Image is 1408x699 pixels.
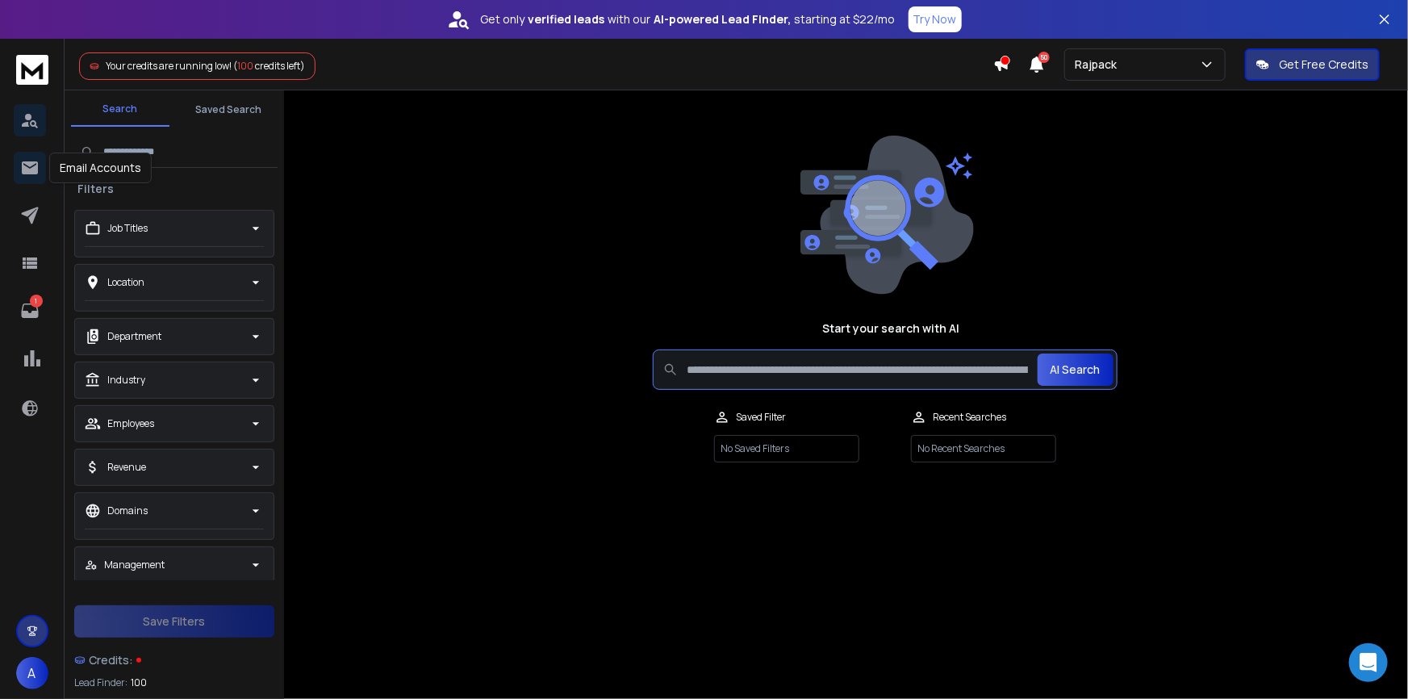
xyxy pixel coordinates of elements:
[1349,643,1388,682] div: Open Intercom Messenger
[1075,57,1123,73] p: Rajpack
[131,676,147,689] span: 100
[909,6,962,32] button: Try Now
[89,652,133,668] span: Credits:
[1038,354,1113,386] button: AI Search
[714,435,859,463] p: No Saved Filters
[30,295,43,308] p: 1
[107,330,161,343] p: Department
[823,320,960,337] h1: Start your search with AI
[481,11,896,27] p: Get only with our starting at $22/mo
[16,55,48,85] img: logo
[107,222,148,235] p: Job Titles
[1279,57,1368,73] p: Get Free Credits
[107,504,148,517] p: Domains
[107,374,145,387] p: Industry
[233,59,305,73] span: ( credits left)
[107,461,146,474] p: Revenue
[71,93,169,127] button: Search
[107,276,144,289] p: Location
[16,657,48,689] button: A
[913,11,957,27] p: Try Now
[1038,52,1050,63] span: 50
[74,676,127,689] p: Lead Finder:
[104,559,165,571] p: Management
[911,435,1056,463] p: No Recent Searches
[529,11,605,27] strong: verified leads
[1245,48,1380,81] button: Get Free Credits
[179,94,278,126] button: Saved Search
[934,411,1007,424] p: Recent Searches
[237,59,253,73] span: 100
[71,181,120,197] h3: Filters
[106,59,232,73] span: Your credits are running low!
[107,417,154,430] p: Employees
[796,136,974,295] img: image
[737,411,787,424] p: Saved Filter
[49,153,152,183] div: Email Accounts
[14,295,46,327] a: 1
[74,644,274,676] a: Credits:
[654,11,792,27] strong: AI-powered Lead Finder,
